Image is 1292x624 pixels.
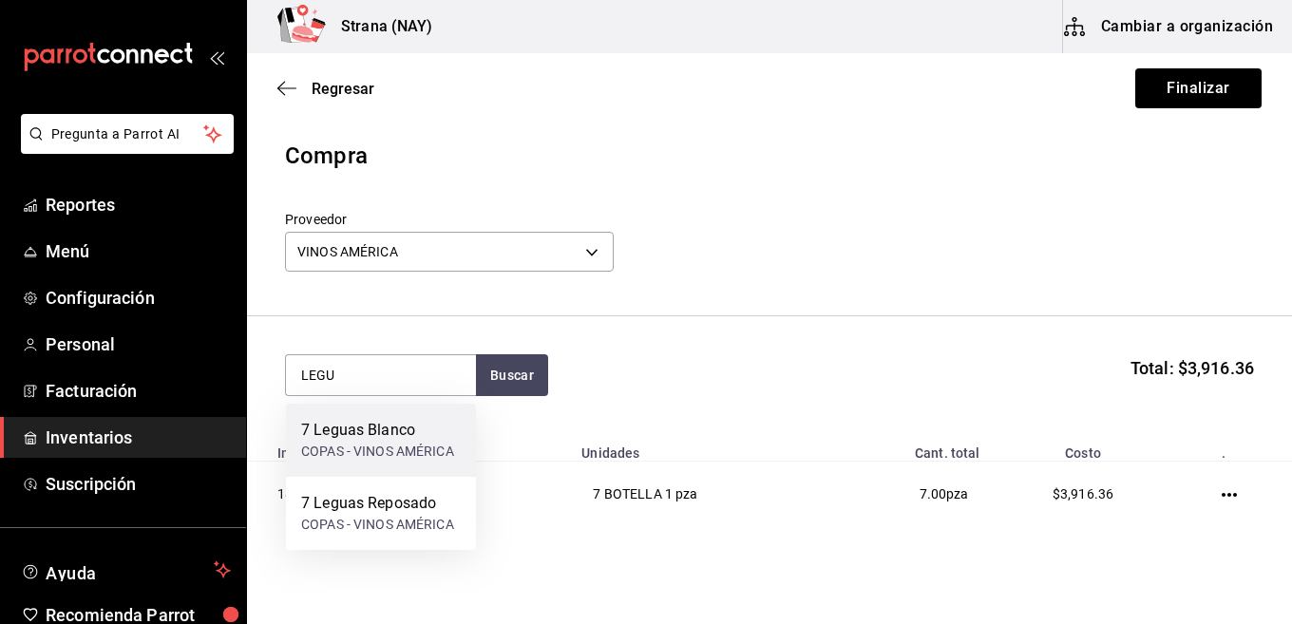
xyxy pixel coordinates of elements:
th: Unidades [570,434,828,462]
button: Buscar [476,354,548,396]
span: Facturación [46,378,231,404]
div: COPAS - VINOS AMÉRICA [301,515,454,535]
a: Pregunta a Parrot AI [13,138,234,158]
span: Pregunta a Parrot AI [51,124,204,144]
span: $3,916.36 [1053,486,1113,501]
div: Compra [285,139,1254,173]
span: Total: $3,916.36 [1130,355,1254,381]
span: Regresar [312,80,374,98]
span: Reportes [46,192,231,217]
div: 7 Leguas Reposado [301,492,454,515]
button: open_drawer_menu [209,49,224,65]
div: VINOS AMÉRICA [285,232,614,272]
span: Ayuda [46,558,206,581]
label: Proveedor [285,213,614,226]
td: 7 BOTELLA 1 pza [570,462,828,527]
button: Finalizar [1135,68,1262,108]
th: . [1174,434,1292,462]
h3: Strana (NAY) [326,15,433,38]
th: Costo [992,434,1175,462]
span: Suscripción [46,471,231,497]
span: Inventarios [46,425,231,450]
input: Buscar insumo [286,355,476,395]
button: Regresar [277,80,374,98]
span: 7.00 [920,486,947,501]
button: Pregunta a Parrot AI [21,114,234,154]
div: 7 Leguas Blanco [301,419,454,442]
span: Menú [46,238,231,264]
th: Cant. total [828,434,992,462]
th: Insumo [247,434,570,462]
td: 1800 Cristalino 700 ml [247,462,570,527]
span: Configuración [46,285,231,311]
td: pza [828,462,992,527]
div: COPAS - VINOS AMÉRICA [301,442,454,462]
span: Personal [46,331,231,357]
